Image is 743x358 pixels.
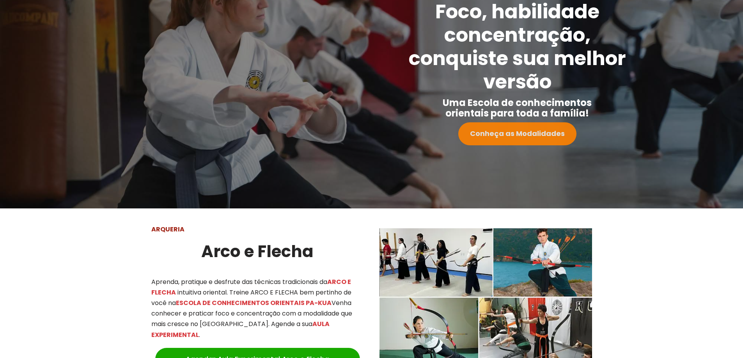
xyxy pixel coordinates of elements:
a: Conheça as Modalidades [458,122,576,145]
mark: AULA EXPERIMENTAL [151,319,330,339]
mark: ESCOLA DE CONHECIMENTOS ORIENTAIS PA-KUA [176,298,332,307]
strong: ARQUERIA [151,225,184,234]
mark: ARCO E FLECHA [151,277,351,297]
strong: Uma Escola de conhecimentos orientais para toda a família! [443,96,592,120]
strong: Arco e Flecha [201,240,314,263]
strong: Conheça as Modalidades [470,129,565,138]
p: Aprenda, pratique e desfrute das técnicas tradicionais da intuitiva oriental. Treine ARCO E FLECH... [151,277,364,340]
